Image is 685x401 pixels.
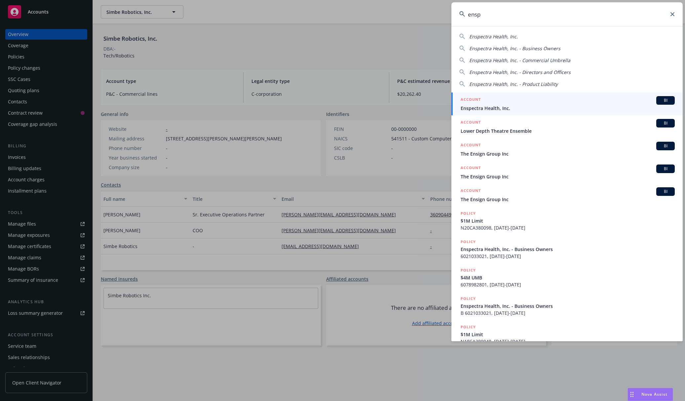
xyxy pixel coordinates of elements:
[461,150,675,157] span: The Ensign Group Inc
[461,224,675,231] span: N20CA380098, [DATE]-[DATE]
[451,184,683,206] a: ACCOUNTBIThe Ensign Group Inc
[461,217,675,224] span: $1M Limit
[461,274,675,281] span: $4M UMB
[451,263,683,292] a: POLICY$4M UMB6078982801, [DATE]-[DATE]
[461,196,675,203] span: The Ensign Group Inc
[469,81,558,87] span: Enspectra Health, Inc. - Product Liability
[461,246,675,253] span: Enspectra Health, Inc. - Business Owners
[628,388,636,401] div: Drag to move
[659,120,672,126] span: BI
[469,45,560,52] span: Enspectra Health, Inc. - Business Owners
[628,388,673,401] button: Nova Assist
[461,295,476,302] h5: POLICY
[461,173,675,180] span: The Ensign Group Inc
[461,128,675,134] span: Lower Depth Theatre Ensemble
[461,303,675,310] span: Enspectra Health, Inc. - Business Owners
[659,143,672,149] span: BI
[451,161,683,184] a: ACCOUNTBIThe Ensign Group Inc
[641,391,667,397] span: Nova Assist
[659,97,672,103] span: BI
[659,189,672,195] span: BI
[461,210,476,217] h5: POLICY
[461,96,481,104] h5: ACCOUNT
[461,338,675,345] span: N18CA380048, [DATE]-[DATE]
[461,253,675,260] span: 6021033021, [DATE]-[DATE]
[461,267,476,273] h5: POLICY
[461,238,476,245] h5: POLICY
[451,2,683,26] input: Search...
[451,292,683,320] a: POLICYEnspectra Health, Inc. - Business OwnersB 6021033021, [DATE]-[DATE]
[461,331,675,338] span: $1M Limit
[451,138,683,161] a: ACCOUNTBIThe Ensign Group Inc
[461,164,481,172] h5: ACCOUNT
[461,119,481,127] h5: ACCOUNT
[451,206,683,235] a: POLICY$1M LimitN20CA380098, [DATE]-[DATE]
[461,324,476,330] h5: POLICY
[461,105,675,112] span: Enspectra Health, Inc.
[461,142,481,150] h5: ACCOUNT
[451,115,683,138] a: ACCOUNTBILower Depth Theatre Ensemble
[451,235,683,263] a: POLICYEnspectra Health, Inc. - Business Owners6021033021, [DATE]-[DATE]
[659,166,672,172] span: BI
[461,187,481,195] h5: ACCOUNT
[461,281,675,288] span: 6078982801, [DATE]-[DATE]
[461,310,675,316] span: B 6021033021, [DATE]-[DATE]
[469,57,570,63] span: Enspectra Health, Inc. - Commercial Umbrella
[469,33,518,40] span: Enspectra Health, Inc.
[451,92,683,115] a: ACCOUNTBIEnspectra Health, Inc.
[469,69,571,75] span: Enspectra Health, Inc. - Directors and Officers
[451,320,683,348] a: POLICY$1M LimitN18CA380048, [DATE]-[DATE]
